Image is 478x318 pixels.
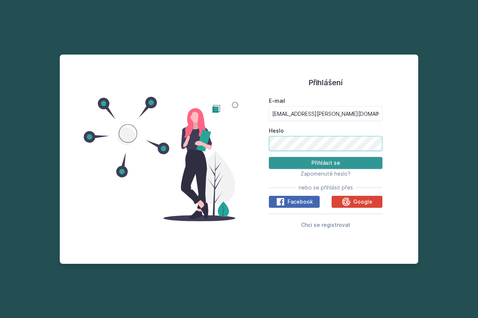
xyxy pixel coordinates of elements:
button: Chci se registrovat [301,220,350,229]
span: nebo se přihlásit přes [299,184,353,191]
label: Heslo [269,127,382,135]
button: Facebook [269,196,320,208]
span: Google [353,198,372,206]
label: E-mail [269,97,382,105]
button: Přihlásit se [269,157,382,169]
span: Chci se registrovat [301,222,350,228]
button: Google [332,196,382,208]
h1: Přihlášení [269,77,382,88]
span: Facebook [288,198,313,206]
span: Zapomenuté heslo? [301,170,351,177]
input: Tvoje e-mailová adresa [269,106,382,121]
